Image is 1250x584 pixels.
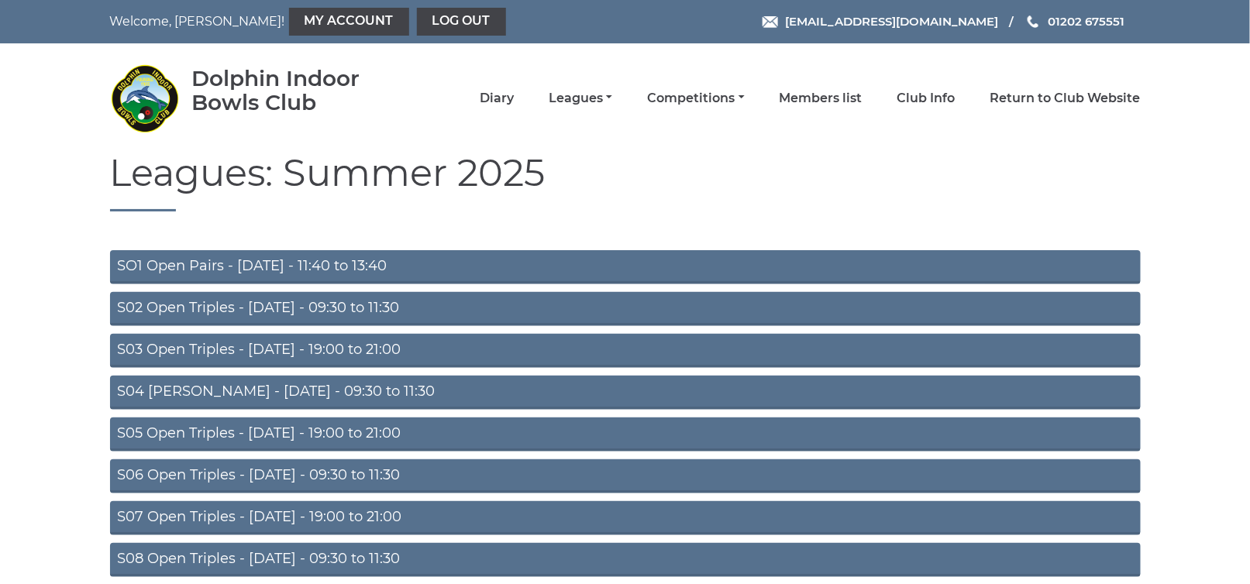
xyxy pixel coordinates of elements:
a: S06 Open Triples - [DATE] - 09:30 to 11:30 [110,459,1141,493]
a: S07 Open Triples - [DATE] - 19:00 to 21:00 [110,501,1141,535]
a: Diary [480,90,514,107]
a: S05 Open Triples - [DATE] - 19:00 to 21:00 [110,417,1141,452]
nav: Welcome, [PERSON_NAME]! [110,8,526,36]
span: [EMAIL_ADDRESS][DOMAIN_NAME] [785,14,998,29]
img: Email [763,16,778,28]
a: Club Info [897,90,956,107]
a: S02 Open Triples - [DATE] - 09:30 to 11:30 [110,292,1141,326]
h1: Leagues: Summer 2025 [110,153,1141,211]
a: Log out [417,8,506,36]
a: My Account [289,8,409,36]
a: S04 [PERSON_NAME] - [DATE] - 09:30 to 11:30 [110,376,1141,410]
a: Members list [780,90,863,107]
img: Dolphin Indoor Bowls Club [110,64,180,133]
a: SO1 Open Pairs - [DATE] - 11:40 to 13:40 [110,250,1141,284]
img: Phone us [1028,15,1038,28]
a: Leagues [549,90,612,107]
a: Competitions [647,90,744,107]
a: Phone us 01202 675551 [1025,12,1124,30]
a: S08 Open Triples - [DATE] - 09:30 to 11:30 [110,543,1141,577]
span: 01202 675551 [1048,14,1124,29]
a: Email [EMAIL_ADDRESS][DOMAIN_NAME] [763,12,998,30]
div: Dolphin Indoor Bowls Club [191,67,405,115]
a: Return to Club Website [990,90,1141,107]
a: S03 Open Triples - [DATE] - 19:00 to 21:00 [110,334,1141,368]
